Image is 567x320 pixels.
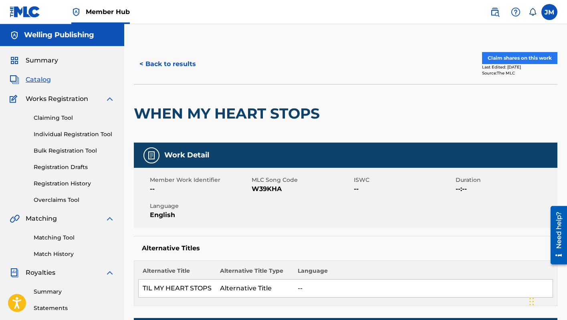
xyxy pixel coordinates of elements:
img: Top Rightsholder [71,7,81,17]
a: Statements [34,304,115,312]
img: expand [105,214,115,223]
th: Alternative Title [139,267,216,280]
button: < Back to results [134,54,202,74]
span: Matching [26,214,57,223]
h2: WHEN MY HEART STOPS [134,105,324,123]
h5: Work Detail [164,151,209,160]
span: Summary [26,56,58,65]
span: W39KHA [252,184,351,194]
img: help [511,7,521,17]
a: Registration Drafts [34,163,115,171]
img: Works Registration [10,94,20,104]
a: Matching Tool [34,233,115,242]
a: SummarySummary [10,56,58,65]
a: CatalogCatalog [10,75,51,85]
span: ISWC [354,176,454,184]
a: Registration History [34,179,115,188]
a: Claiming Tool [34,114,115,122]
img: Catalog [10,75,19,85]
a: Overclaims Tool [34,196,115,204]
img: Accounts [10,30,19,40]
span: -- [354,184,454,194]
img: Matching [10,214,20,223]
img: Summary [10,56,19,65]
th: Alternative Title Type [216,267,294,280]
img: Work Detail [147,151,156,160]
img: MLC Logo [10,6,40,18]
iframe: Resource Center [545,201,567,270]
h5: Welling Publishing [24,30,94,40]
iframe: Chat Widget [527,282,567,320]
button: Claim shares on this work [482,52,557,64]
img: expand [105,94,115,104]
span: Member Hub [86,7,130,16]
div: Last Edited: [DATE] [482,64,557,70]
span: Duration [456,176,555,184]
span: Member Work Identifier [150,176,250,184]
span: Catalog [26,75,51,85]
td: TIL MY HEART STOPS [139,280,216,298]
span: Language [150,202,250,210]
span: -- [150,184,250,194]
a: Match History [34,250,115,258]
span: MLC Song Code [252,176,351,184]
img: Royalties [10,268,19,278]
span: --:-- [456,184,555,194]
a: Public Search [487,4,503,20]
td: -- [294,280,553,298]
span: Royalties [26,268,55,278]
a: Bulk Registration Tool [34,147,115,155]
div: Source: The MLC [482,70,557,76]
img: expand [105,268,115,278]
td: Alternative Title [216,280,294,298]
h5: Alternative Titles [142,244,549,252]
span: Works Registration [26,94,88,104]
div: Notifications [529,8,537,16]
a: Summary [34,288,115,296]
div: User Menu [541,4,557,20]
a: Individual Registration Tool [34,130,115,139]
th: Language [294,267,553,280]
img: search [490,7,500,17]
div: Drag [529,290,534,314]
div: Help [508,4,524,20]
span: English [150,210,250,220]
